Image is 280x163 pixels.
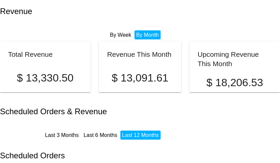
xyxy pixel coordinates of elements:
p: $ 13,330.50 [8,72,82,84]
h2: Total Revenue [8,50,53,58]
a: Last 3 Months [45,132,79,138]
h2: Revenue This Month [107,50,171,58]
li: By Month [134,30,161,39]
a: Last 6 Months [83,132,117,138]
p: $ 18,206.53 [198,76,272,89]
p: $ 13,091.61 [107,72,173,84]
a: Last 12 Months [122,132,159,138]
h2: Upcoming Revenue This Month [198,50,259,67]
li: By Week [108,30,133,39]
